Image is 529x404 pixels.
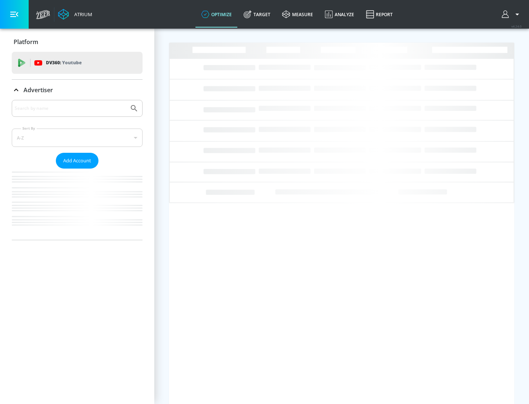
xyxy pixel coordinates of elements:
div: Advertiser [12,100,143,240]
a: Report [360,1,399,28]
a: Target [238,1,276,28]
nav: list of Advertiser [12,169,143,240]
p: DV360: [46,59,82,67]
a: Atrium [58,9,92,20]
div: DV360: Youtube [12,52,143,74]
a: optimize [195,1,238,28]
p: Platform [14,38,38,46]
input: Search by name [15,104,126,113]
button: Add Account [56,153,98,169]
label: Sort By [21,126,37,131]
p: Advertiser [24,86,53,94]
p: Youtube [62,59,82,66]
a: Analyze [319,1,360,28]
a: measure [276,1,319,28]
span: Add Account [63,156,91,165]
div: A-Z [12,129,143,147]
div: Atrium [71,11,92,18]
div: Advertiser [12,80,143,100]
div: Platform [12,32,143,52]
span: v 4.24.0 [511,24,522,28]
